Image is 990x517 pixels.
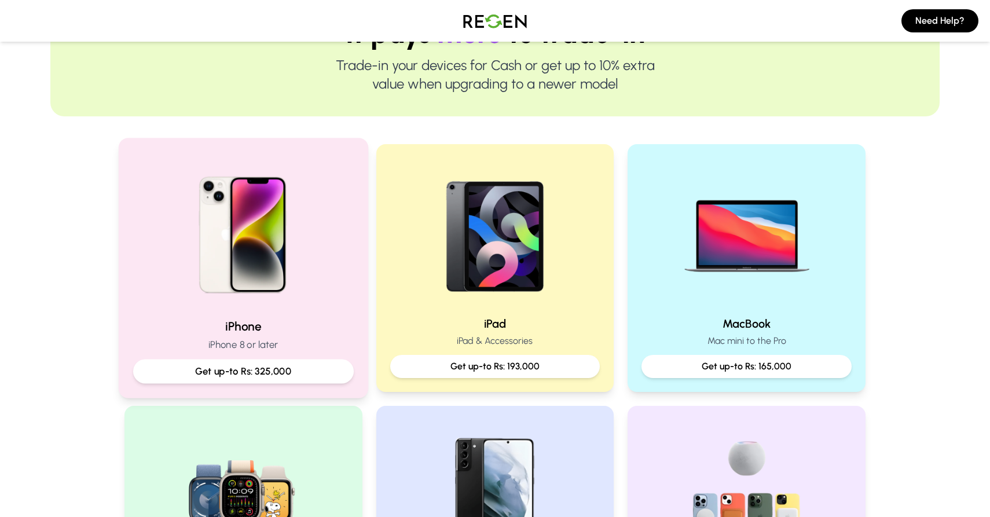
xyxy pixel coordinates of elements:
img: MacBook [673,158,821,306]
img: iPhone [166,153,321,309]
p: Get up-to Rs: 165,000 [651,360,842,373]
p: iPhone 8 or later [133,338,354,352]
img: iPad [421,158,569,306]
h2: iPhone [133,318,354,335]
h2: iPad [390,316,600,332]
p: Get up-to Rs: 193,000 [399,360,591,373]
img: Logo [454,5,536,37]
p: iPad & Accessories [390,334,600,348]
p: Trade-in your devices for Cash or get up to 10% extra value when upgrading to a newer model [87,56,903,93]
button: Need Help? [901,9,978,32]
p: Mac mini to the Pro [641,334,852,348]
p: Get up-to Rs: 325,000 [143,364,344,379]
h1: It pays to trade-in [87,19,903,47]
h2: MacBook [641,316,852,332]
